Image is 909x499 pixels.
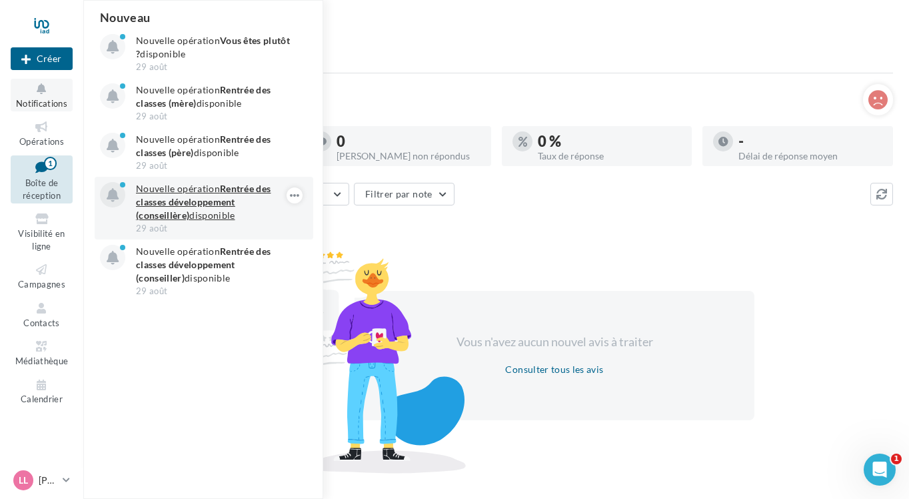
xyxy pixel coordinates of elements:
span: LL [19,474,28,487]
button: Notifications [11,79,73,111]
span: Calendrier [21,394,63,405]
iframe: Intercom live chat [864,454,896,486]
div: Nouvelle campagne [11,47,73,70]
div: 0 % [538,134,682,149]
a: Visibilité en ligne [11,209,73,254]
button: Créer [11,47,73,70]
span: Contacts [23,318,60,328]
span: Notifications [16,98,67,109]
div: Boîte de réception [99,21,893,41]
button: Consulter tous les avis [500,362,608,378]
span: Boîte de réception [23,177,61,201]
div: [PERSON_NAME] non répondus [337,151,480,161]
span: 1 [891,454,902,464]
p: [PERSON_NAME] [39,474,57,487]
a: Opérations [11,117,73,149]
a: LL [PERSON_NAME] [11,468,73,493]
a: Calendrier [11,375,73,408]
a: Campagnes [11,260,73,292]
div: 0 [337,134,480,149]
button: Filtrer par note [354,183,454,205]
a: Contacts [11,298,73,331]
span: Visibilité en ligne [18,228,65,252]
a: Boîte de réception1 [11,155,73,204]
div: Délai de réponse moyen [738,151,882,161]
div: 1 [44,157,57,170]
span: Campagnes [18,279,65,290]
span: Médiathèque [15,356,69,366]
span: Opérations [19,136,64,147]
a: Médiathèque [11,336,73,369]
div: Taux de réponse [538,151,682,161]
div: Vous n'avez aucun nouvel avis à traiter [440,334,669,351]
div: - [738,134,882,149]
